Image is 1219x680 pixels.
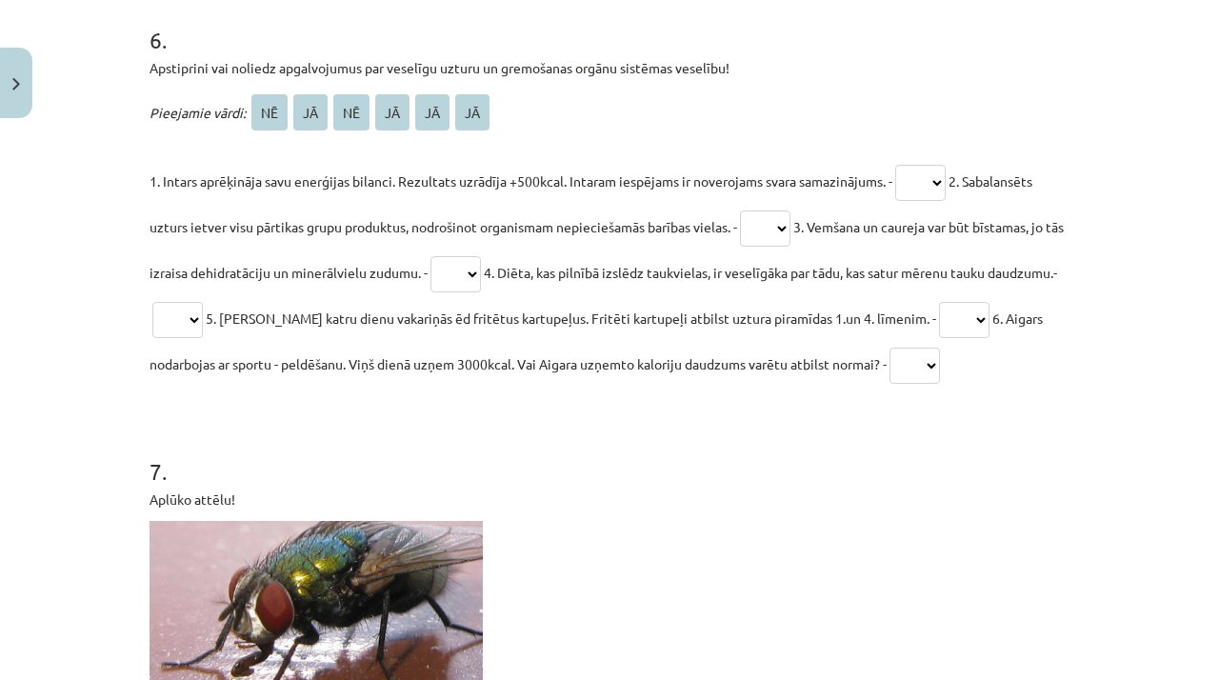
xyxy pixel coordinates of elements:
span: JĀ [415,94,450,130]
span: JĀ [455,94,490,130]
span: NĒ [333,94,370,130]
p: Apstiprini vai noliedz apgalvojumus par veselīgu uzturu un gremošanas orgānu sistēmas veselību! [150,58,1069,78]
img: icon-close-lesson-0947bae3869378f0d4975bcd49f059093ad1ed9edebbc8119c70593378902aed.svg [12,78,20,90]
span: 2. Sabalansēts uzturs ietver visu pārtikas grupu produktus, nodrošinot organismam nepieciešamās b... [150,172,1032,235]
span: JĀ [375,94,410,130]
span: 1. Intars aprēķināja savu enerģijas bilanci. Rezultats uzrādīja +500kcal. Intaram iespējams ir no... [150,172,892,190]
p: Aplūko attēlu! [150,490,1069,510]
span: 4. Diēta, kas pilnībā izslēdz taukvielas, ir veselīgāka par tādu, kas satur mērenu tauku daudzumu.- [484,264,1057,281]
span: JĀ [293,94,328,130]
span: Pieejamie vārdi: [150,104,246,121]
span: 3. Vemšana un caureja var būt bīstamas, jo tās izraisa dehidratāciju un minerālvielu zudumu. - [150,218,1064,281]
span: 6. Aigars nodarbojas ar sportu - peldēšanu. Viņš dienā uzņem 3000kcal. Vai Aigara uzņemto kalorij... [150,310,1043,372]
h1: 7 . [150,425,1069,484]
span: 5. [PERSON_NAME] katru dienu vakariņās ēd fritētus kartupeļus. Fritēti kartupeļi atbilst uztura p... [206,310,936,327]
span: NĒ [251,94,288,130]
